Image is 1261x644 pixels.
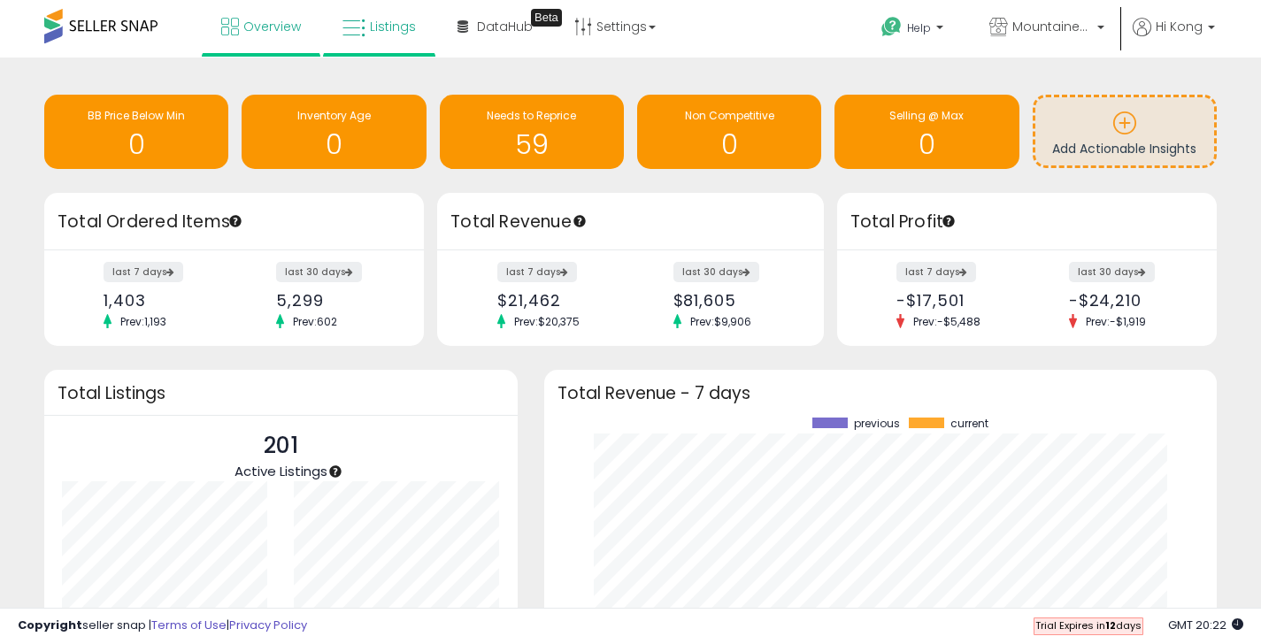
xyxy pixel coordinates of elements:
[1012,18,1092,35] span: MountaineerBrand
[673,262,759,282] label: last 30 days
[557,387,1203,400] h3: Total Revenue - 7 days
[88,108,185,123] span: BB Price Below Min
[477,18,533,35] span: DataHub
[685,108,774,123] span: Non Competitive
[450,210,811,234] h3: Total Revenue
[297,108,371,123] span: Inventory Age
[370,18,416,35] span: Listings
[276,262,362,282] label: last 30 days
[243,18,301,35] span: Overview
[497,291,617,310] div: $21,462
[1168,617,1243,633] span: 2025-09-11 20:22 GMT
[950,418,988,430] span: current
[572,213,588,229] div: Tooltip anchor
[1156,18,1203,35] span: Hi Kong
[646,130,812,159] h1: 0
[896,291,1013,310] div: -$17,501
[854,418,900,430] span: previous
[1052,140,1196,157] span: Add Actionable Insights
[227,213,243,229] div: Tooltip anchor
[681,314,760,329] span: Prev: $9,906
[276,291,393,310] div: 5,299
[673,291,793,310] div: $81,605
[1035,618,1142,632] span: Trial Expires in days
[1035,97,1214,165] a: Add Actionable Insights
[1105,618,1116,632] b: 12
[235,462,327,480] span: Active Listings
[850,210,1203,234] h3: Total Profit
[1077,314,1155,329] span: Prev: -$1,919
[18,617,307,634] div: seller snap | |
[229,617,307,633] a: Privacy Policy
[111,314,175,329] span: Prev: 1,193
[941,213,957,229] div: Tooltip anchor
[250,130,417,159] h1: 0
[843,130,1010,159] h1: 0
[18,617,82,633] strong: Copyright
[867,3,961,57] a: Help
[58,210,411,234] h3: Total Ordered Items
[53,130,219,159] h1: 0
[104,262,183,282] label: last 7 days
[497,262,577,282] label: last 7 days
[284,314,346,329] span: Prev: 602
[487,108,576,123] span: Needs to Reprice
[637,95,821,169] a: Non Competitive 0
[242,95,426,169] a: Inventory Age 0
[505,314,588,329] span: Prev: $20,375
[449,130,615,159] h1: 59
[1069,291,1186,310] div: -$24,210
[235,429,327,463] p: 201
[889,108,964,123] span: Selling @ Max
[1133,18,1215,57] a: Hi Kong
[44,95,228,169] a: BB Price Below Min 0
[440,95,624,169] a: Needs to Reprice 59
[327,464,343,479] div: Tooltip anchor
[151,617,227,633] a: Terms of Use
[1069,262,1155,282] label: last 30 days
[834,95,1019,169] a: Selling @ Max 0
[104,291,220,310] div: 1,403
[880,16,903,38] i: Get Help
[907,20,931,35] span: Help
[896,262,976,282] label: last 7 days
[58,387,504,400] h3: Total Listings
[904,314,989,329] span: Prev: -$5,488
[531,9,562,27] div: Tooltip anchor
